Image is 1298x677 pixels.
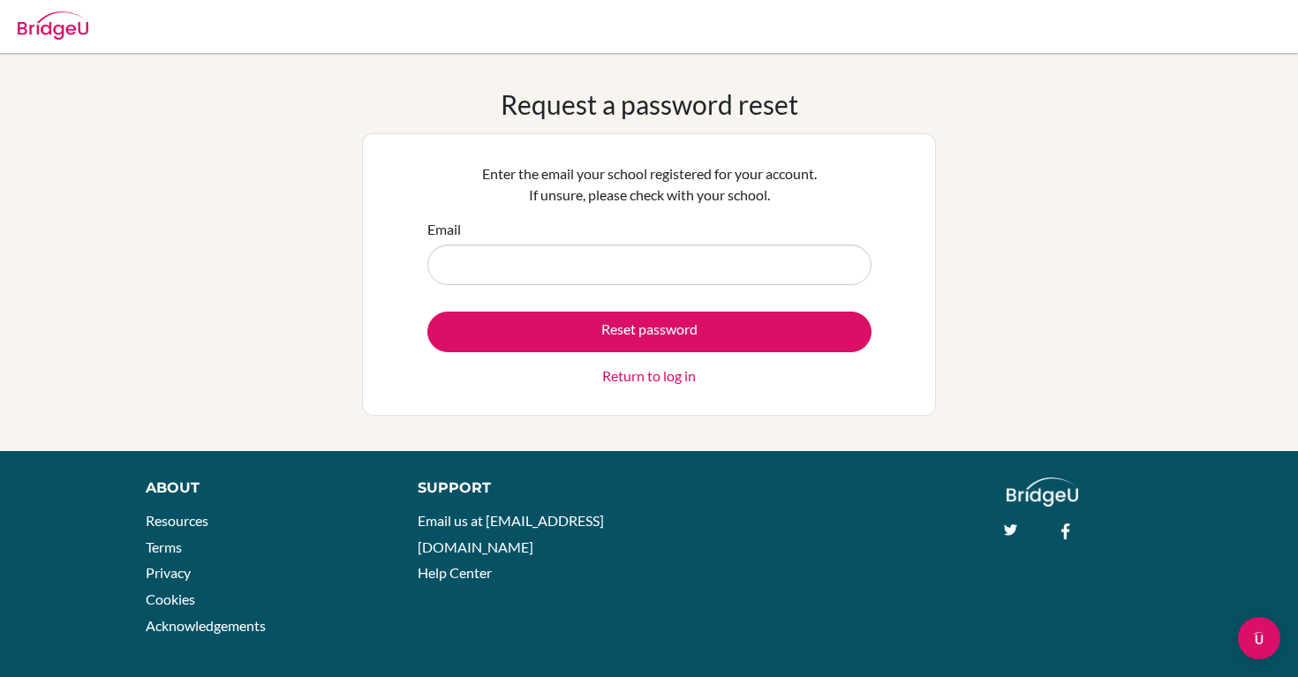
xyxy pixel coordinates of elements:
[1238,617,1280,659] div: Open Intercom Messenger
[418,512,604,555] a: Email us at [EMAIL_ADDRESS][DOMAIN_NAME]
[18,11,88,40] img: Bridge-U
[146,617,266,634] a: Acknowledgements
[146,478,378,499] div: About
[146,512,208,529] a: Resources
[501,88,798,120] h1: Request a password reset
[427,312,872,352] button: Reset password
[146,538,182,555] a: Terms
[1007,478,1078,507] img: logo_white@2x-f4f0deed5e89b7ecb1c2cc34c3e3d731f90f0f143d5ea2071677605dd97b5244.png
[418,478,631,499] div: Support
[146,564,191,581] a: Privacy
[602,365,696,387] a: Return to log in
[146,590,195,607] a: Cookies
[427,219,461,240] label: Email
[427,163,872,206] p: Enter the email your school registered for your account. If unsure, please check with your school.
[418,564,492,581] a: Help Center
